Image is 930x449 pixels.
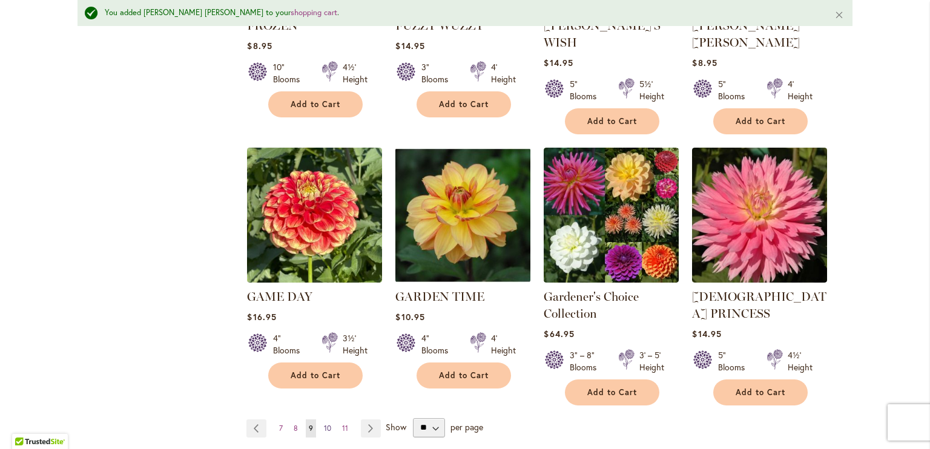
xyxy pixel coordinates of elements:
[291,99,340,110] span: Add to Cart
[565,379,659,405] button: Add to Cart
[321,419,334,438] a: 10
[713,108,808,134] button: Add to Cart
[692,274,827,285] a: GAY PRINCESS
[417,362,511,388] button: Add to Cart
[570,78,604,102] div: 5" Blooms
[692,148,827,283] img: GAY PRINCESS
[788,349,813,373] div: 4½' Height
[294,424,298,433] span: 8
[343,332,368,356] div: 3½' Height
[421,332,455,356] div: 4" Blooms
[570,349,604,373] div: 3" – 8" Blooms
[343,61,368,85] div: 4½' Height
[276,419,286,438] a: 7
[491,61,516,85] div: 4' Height
[692,289,826,321] a: [DEMOGRAPHIC_DATA] PRINCESS
[587,387,637,398] span: Add to Cart
[544,289,639,321] a: Gardener's Choice Collection
[105,7,816,19] div: You added [PERSON_NAME] [PERSON_NAME] to your .
[439,370,489,381] span: Add to Cart
[713,379,808,405] button: Add to Cart
[544,148,679,283] img: Gardener's Choice Collection
[268,362,363,388] button: Add to Cart
[291,7,337,18] a: shopping cart
[247,289,312,304] a: GAME DAY
[268,91,363,117] button: Add to Cart
[421,61,455,85] div: 3" Blooms
[544,57,573,68] span: $14.95
[291,419,301,438] a: 8
[692,328,721,339] span: $14.95
[324,424,331,433] span: 10
[718,349,752,373] div: 5" Blooms
[544,274,679,285] a: Gardener's Choice Collection
[788,78,813,102] div: 4' Height
[386,421,406,432] span: Show
[247,40,272,51] span: $8.95
[342,424,348,433] span: 11
[544,18,661,50] a: [PERSON_NAME]'S WISH
[639,349,664,373] div: 3' – 5' Height
[279,424,283,433] span: 7
[339,419,351,438] a: 11
[395,274,530,285] a: GARDEN TIME
[273,332,307,356] div: 4" Blooms
[439,99,489,110] span: Add to Cart
[692,57,717,68] span: $8.95
[395,289,484,304] a: GARDEN TIME
[736,387,785,398] span: Add to Cart
[718,78,752,102] div: 5" Blooms
[417,91,511,117] button: Add to Cart
[247,274,382,285] a: GAME DAY
[692,18,800,50] a: [PERSON_NAME] [PERSON_NAME]
[247,148,382,283] img: GAME DAY
[309,424,313,433] span: 9
[395,40,424,51] span: $14.95
[544,328,574,339] span: $64.95
[565,108,659,134] button: Add to Cart
[9,406,43,440] iframe: Launch Accessibility Center
[639,78,664,102] div: 5½' Height
[395,311,424,323] span: $10.95
[247,311,276,323] span: $16.95
[247,18,298,33] a: FROZEN
[450,421,483,432] span: per page
[395,148,530,283] img: GARDEN TIME
[291,370,340,381] span: Add to Cart
[491,332,516,356] div: 4' Height
[736,116,785,126] span: Add to Cart
[273,61,307,85] div: 10" Blooms
[395,18,484,33] a: FUZZY WUZZY
[587,116,637,126] span: Add to Cart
